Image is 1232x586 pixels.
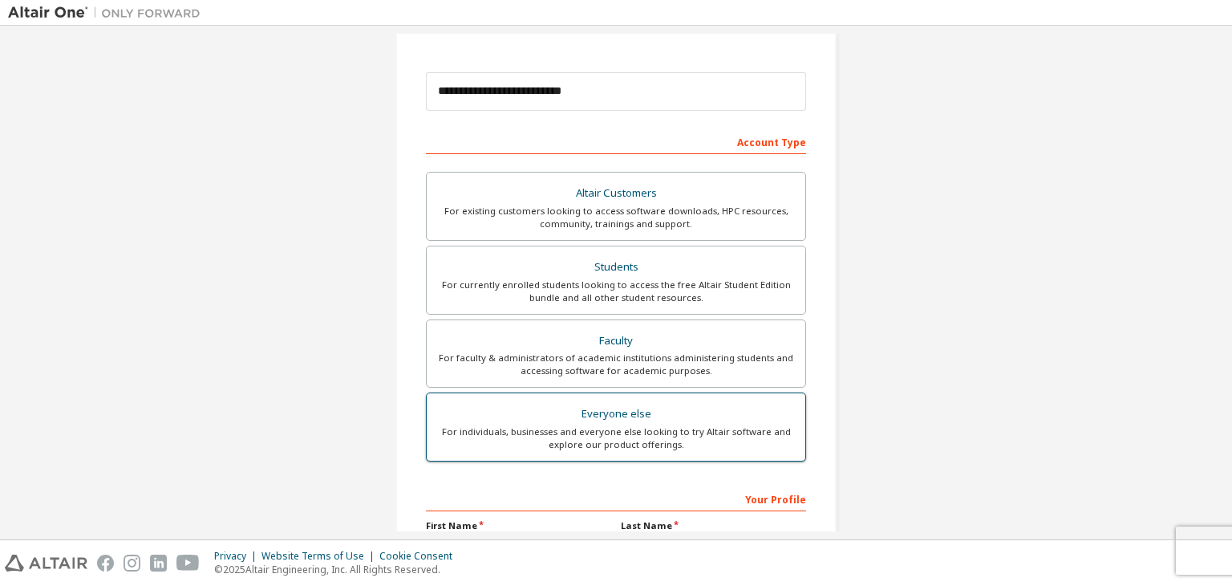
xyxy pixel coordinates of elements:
div: Privacy [214,550,261,563]
div: Faculty [436,330,796,352]
div: Students [436,256,796,279]
div: Website Terms of Use [261,550,379,563]
img: instagram.svg [124,555,140,572]
div: Account Type [426,128,806,154]
img: youtube.svg [176,555,200,572]
img: linkedin.svg [150,555,167,572]
div: For faculty & administrators of academic institutions administering students and accessing softwa... [436,352,796,377]
div: Your Profile [426,486,806,511]
div: Altair Customers [436,182,796,205]
label: Last Name [621,519,806,532]
p: © 2025 Altair Engineering, Inc. All Rights Reserved. [214,563,462,576]
div: For individuals, businesses and everyone else looking to try Altair software and explore our prod... [436,425,796,451]
div: For currently enrolled students looking to access the free Altair Student Edition bundle and all ... [436,279,796,304]
div: For existing customers looking to access software downloads, HPC resources, community, trainings ... [436,205,796,230]
img: altair_logo.svg [5,555,87,572]
label: First Name [426,519,611,532]
img: Altair One [8,5,209,21]
div: Everyone else [436,403,796,425]
div: Cookie Consent [379,550,462,563]
img: facebook.svg [97,555,114,572]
